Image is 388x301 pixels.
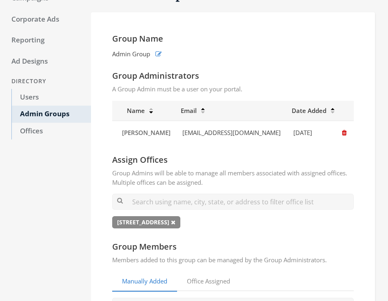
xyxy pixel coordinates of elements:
h4: Assign Offices [112,155,354,165]
span: Email [181,106,197,115]
a: Corporate Ads [3,11,91,28]
a: Offices [11,123,91,140]
a: Manually Added [112,272,177,292]
td: [DATE] [287,121,335,144]
button: Remove Administrator [340,126,349,139]
span: [PERSON_NAME] [122,128,171,137]
p: Members added to this group can be managed by the Group Administrators. [112,255,354,265]
h4: Group Name [112,33,354,44]
h4: Group Members [112,241,354,252]
p: A Group Admin must be a user on your portal. [112,84,354,94]
h4: Group Administrators [112,71,354,81]
p: Group Admins will be able to manage all members associated with assigned offices. Multiple office... [112,168,354,188]
span: Name [117,106,145,115]
a: Reporting [3,32,91,49]
a: Ad Designs [3,53,91,70]
span: Date Added [292,106,326,115]
span: Admin Group [112,49,150,59]
a: Admin Groups [11,106,91,123]
div: Directory [3,74,91,89]
input: Search using name, city, state, or address to filter office list [112,194,354,210]
a: Office Assigned [177,272,240,292]
td: [EMAIL_ADDRESS][DOMAIN_NAME] [176,121,286,144]
span: [STREET_ADDRESS] [112,216,180,228]
a: Users [11,89,91,106]
i: Remove office [171,219,175,225]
